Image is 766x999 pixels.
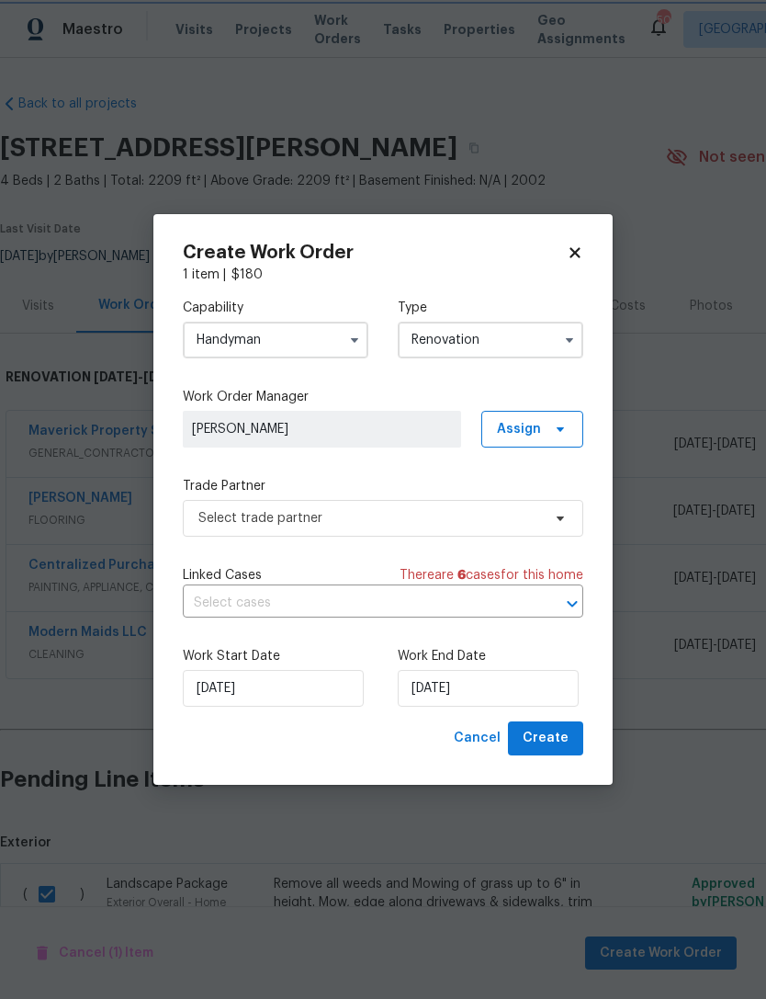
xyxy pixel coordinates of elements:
[457,569,466,582] span: 6
[344,329,366,351] button: Show options
[523,727,569,750] span: Create
[183,589,532,618] input: Select cases
[559,591,585,617] button: Open
[398,670,579,707] input: M/D/YYYY
[183,647,368,665] label: Work Start Date
[183,322,368,358] input: Select...
[183,244,567,262] h2: Create Work Order
[400,566,583,585] span: There are case s for this home
[398,647,583,665] label: Work End Date
[398,322,583,358] input: Select...
[183,566,262,585] span: Linked Cases
[398,299,583,317] label: Type
[183,266,583,284] div: 1 item |
[558,329,580,351] button: Show options
[446,721,508,755] button: Cancel
[192,420,452,438] span: [PERSON_NAME]
[454,727,501,750] span: Cancel
[497,420,541,438] span: Assign
[183,670,364,707] input: M/D/YYYY
[183,299,368,317] label: Capability
[198,509,541,528] span: Select trade partner
[183,388,583,406] label: Work Order Manager
[508,721,583,755] button: Create
[231,268,263,281] span: $ 180
[183,477,583,495] label: Trade Partner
